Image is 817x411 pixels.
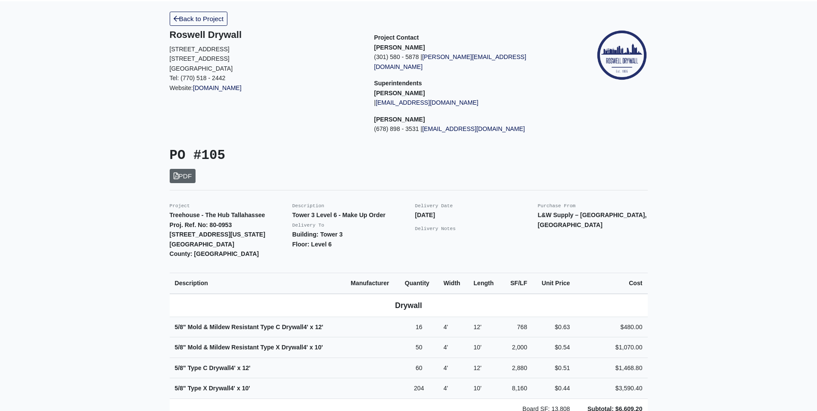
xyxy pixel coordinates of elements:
span: 4' [444,344,448,351]
small: Delivery To [292,223,324,228]
strong: Treehouse - The Hub Tallahassee [170,212,265,218]
span: x [237,385,240,392]
strong: Proj. Ref. No: 80-0953 [170,221,232,228]
small: Purchase From [538,203,576,209]
th: Description [170,273,346,293]
span: 10' [242,385,250,392]
a: [PERSON_NAME][EMAIL_ADDRESS][DOMAIN_NAME] [374,53,526,70]
span: 10' [473,385,481,392]
span: 12' [473,324,481,330]
p: (678) 898 - 3531 | [374,124,566,134]
span: 4' [444,364,448,371]
th: Manufacturer [345,273,399,293]
th: Width [438,273,469,293]
b: Drywall [395,301,422,310]
p: | [374,98,566,108]
th: Length [468,273,502,293]
span: x [310,324,314,330]
p: (301) 580 - 5878 | [374,52,566,72]
td: $0.51 [532,358,575,378]
small: Delivery Date [415,203,453,209]
small: Description [292,203,324,209]
strong: 5/8" Type C Drywall [175,364,251,371]
span: 12' [242,364,250,371]
span: 4' [444,385,448,392]
td: $0.54 [532,337,575,358]
td: $1,070.00 [575,337,647,358]
span: 12' [315,324,323,330]
small: Delivery Notes [415,226,456,231]
strong: 5/8" Type X Drywall [175,385,250,392]
strong: [STREET_ADDRESS][US_STATE] [170,231,265,238]
strong: [DATE] [415,212,435,218]
td: $3,590.40 [575,378,647,399]
td: $0.44 [532,378,575,399]
th: SF/LF [502,273,532,293]
span: 12' [473,364,481,371]
strong: Tower 3 Level 6 - Make Up Order [292,212,385,218]
span: 4' [231,364,236,371]
strong: 5/8" Mold & Mildew Resistant Type C Drywall [175,324,323,330]
strong: Building: Tower 3 [292,231,343,238]
th: Cost [575,273,647,293]
td: $1,468.80 [575,358,647,378]
td: 204 [400,378,438,399]
strong: [GEOGRAPHIC_DATA] [170,241,234,248]
span: x [310,344,313,351]
p: L&W Supply – [GEOGRAPHIC_DATA], [GEOGRAPHIC_DATA] [538,210,648,230]
strong: [PERSON_NAME] [374,90,425,97]
p: [GEOGRAPHIC_DATA] [170,64,361,74]
span: 4' [304,324,308,330]
a: [EMAIL_ADDRESS][DOMAIN_NAME] [376,99,478,106]
td: 2,880 [502,358,532,378]
span: 4' [444,324,448,330]
td: 2,000 [502,337,532,358]
td: 60 [400,358,438,378]
span: 10' [315,344,323,351]
a: [DOMAIN_NAME] [193,84,242,91]
h5: Roswell Drywall [170,29,361,40]
span: x [237,364,241,371]
h3: PO #105 [170,148,402,164]
strong: 5/8" Mold & Mildew Resistant Type X Drywall [175,344,323,351]
div: Website: [170,29,361,93]
small: Project [170,203,190,209]
p: [STREET_ADDRESS] [170,54,361,64]
span: Project Contact [374,34,419,41]
span: Superintendents [374,80,422,87]
span: 4' [303,344,308,351]
td: 50 [400,337,438,358]
span: 10' [473,344,481,351]
a: Back to Project [170,12,228,26]
span: 4' [230,385,235,392]
td: 768 [502,317,532,337]
p: [STREET_ADDRESS] [170,44,361,54]
a: PDF [170,169,196,183]
strong: [PERSON_NAME] [374,116,425,123]
strong: County: [GEOGRAPHIC_DATA] [170,250,259,257]
td: 16 [400,317,438,337]
th: Unit Price [532,273,575,293]
p: Tel: (770) 518 - 2442 [170,73,361,83]
strong: Floor: Level 6 [292,241,332,248]
td: $0.63 [532,317,575,337]
a: [EMAIL_ADDRESS][DOMAIN_NAME] [422,125,525,132]
td: 8,160 [502,378,532,399]
strong: [PERSON_NAME] [374,44,425,51]
td: $480.00 [575,317,647,337]
th: Quantity [400,273,438,293]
